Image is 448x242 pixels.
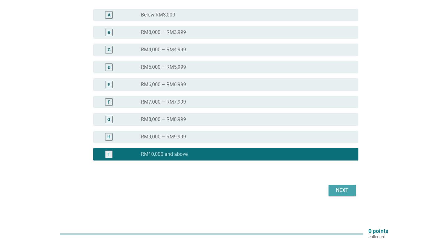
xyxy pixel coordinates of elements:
[107,116,110,123] div: G
[141,134,186,140] label: RM9,000 – RM9,999
[329,185,356,196] button: Next
[141,29,186,35] label: RM3,000 – RM3,999
[368,234,388,240] p: collected
[141,99,186,105] label: RM7,000 – RM7,999
[108,151,110,158] div: I
[108,64,110,71] div: D
[141,151,188,157] label: RM10,000 and above
[107,134,110,140] div: H
[141,12,175,18] label: Below RM3,000
[141,81,186,88] label: RM6,000 – RM6,999
[108,12,110,18] div: A
[108,29,110,36] div: B
[334,187,351,194] div: Next
[108,81,110,88] div: E
[368,228,388,234] p: 0 points
[141,47,186,53] label: RM4,000 – RM4,999
[108,99,110,105] div: F
[141,116,186,123] label: RM8,000 – RM8,999
[141,64,186,70] label: RM5,000 – RM5,999
[108,47,110,53] div: C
